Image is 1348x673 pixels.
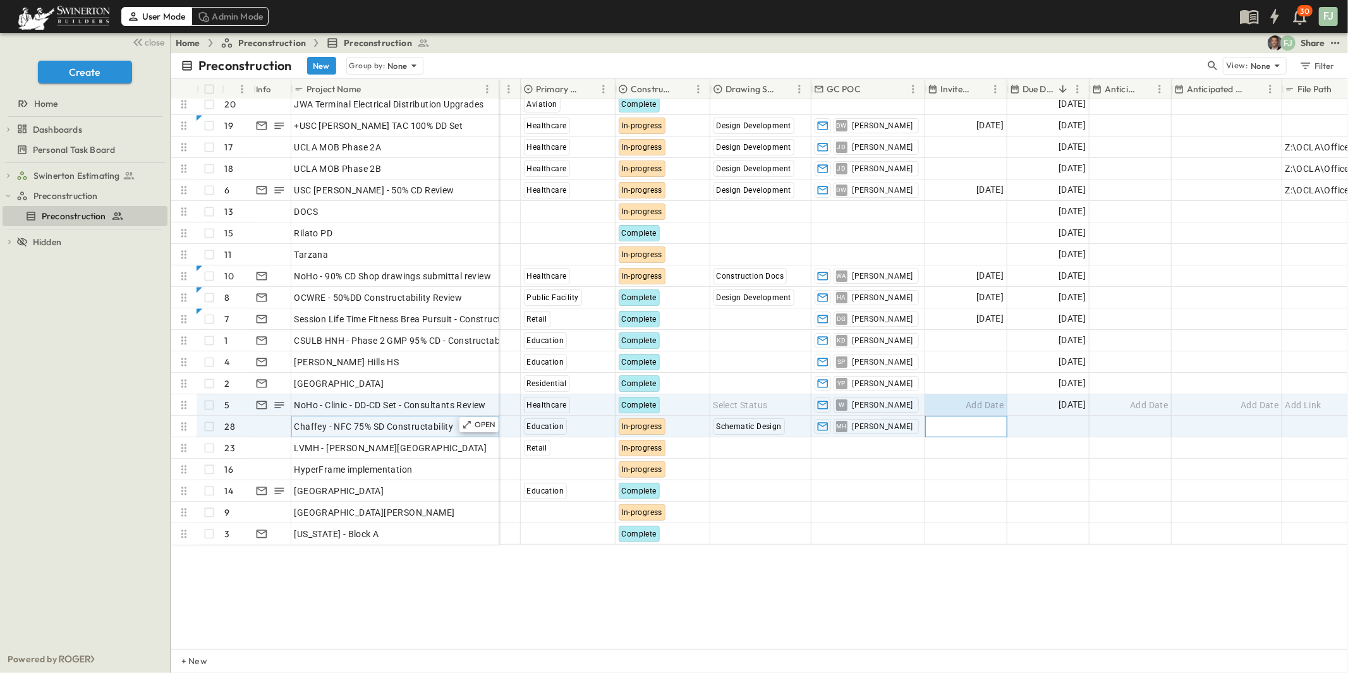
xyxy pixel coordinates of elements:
button: Menu [234,82,250,97]
span: Complete [622,293,657,302]
button: Create [38,61,132,83]
span: YP [837,383,846,384]
span: [DATE] [976,118,1004,133]
p: GC POC [827,83,861,95]
a: Preconstruction [221,37,307,49]
button: Sort [974,82,988,96]
button: Menu [1152,82,1167,97]
span: [PERSON_NAME] [853,142,913,152]
span: JWA Terminal Electrical Distribution Upgrades [294,98,484,111]
span: [DATE] [1059,290,1086,305]
span: Schematic Design [717,422,782,431]
button: New [307,57,336,75]
span: Healthcare [527,401,567,409]
span: Complete [622,229,657,238]
button: Sort [1056,82,1070,96]
span: [DATE] [1059,312,1086,326]
div: Filter [1299,59,1335,73]
p: 7 [225,313,229,325]
p: 10 [225,270,234,282]
span: In-progress [622,272,662,281]
span: [DATE] [1059,118,1086,133]
span: Design Development [717,293,791,302]
button: Sort [863,82,877,96]
span: [PERSON_NAME] [853,357,913,367]
span: [PERSON_NAME] [853,164,913,174]
span: Complete [622,487,657,495]
span: Add Date [1130,399,1168,411]
span: [DATE] [976,312,1004,326]
span: Complete [622,401,657,409]
a: Swinerton Estimating [16,167,165,185]
span: [PERSON_NAME] [853,314,913,324]
span: NoHo - Clinic - DD-CD Set - Consultants Review [294,399,486,411]
button: Filter [1294,57,1338,75]
span: Education [527,422,564,431]
span: [DATE] [1059,97,1086,111]
span: Residential [527,379,567,388]
span: [DATE] [1059,161,1086,176]
span: Hidden [33,236,61,248]
p: 13 [225,205,233,218]
span: [DATE] [1059,333,1086,348]
p: 28 [225,420,235,433]
img: 6c363589ada0b36f064d841b69d3a419a338230e66bb0a533688fa5cc3e9e735.png [15,3,112,30]
span: In-progress [622,444,662,452]
span: [PERSON_NAME] Hills HS [294,356,399,368]
button: FJ [1318,6,1339,27]
p: 4 [225,356,230,368]
p: 23 [225,442,235,454]
div: # [222,79,253,99]
span: Healthcare [527,186,567,195]
span: [PERSON_NAME] [853,185,913,195]
span: Retail [527,315,547,324]
span: [DATE] [976,290,1004,305]
div: Info [253,79,291,99]
span: [DATE] [1059,376,1086,391]
span: KD [837,340,846,341]
span: Complete [622,336,657,345]
p: 18 [225,162,233,175]
span: [GEOGRAPHIC_DATA][PERSON_NAME] [294,506,455,519]
span: In-progress [622,508,662,517]
span: Design Development [717,186,791,195]
span: Healthcare [527,272,567,281]
span: Education [527,358,564,367]
button: Sort [677,82,691,96]
span: Tarzana [294,248,329,261]
a: Preconstruction [16,187,165,205]
p: Project Name [307,83,361,95]
p: 14 [225,485,233,497]
span: Design Development [717,121,791,130]
span: [US_STATE] - Block A [294,528,379,540]
span: HA [837,297,846,298]
a: Home [3,95,165,112]
span: [PERSON_NAME] [853,293,913,303]
p: None [387,59,408,72]
span: In-progress [622,143,662,152]
span: [DATE] [1059,183,1086,197]
span: Preconstruction [238,37,307,49]
p: Due Date [1023,83,1054,95]
span: In-progress [622,207,662,216]
span: Preconstruction [33,190,98,202]
button: Menu [906,82,921,97]
span: Add Date [966,399,1004,411]
p: 11 [225,248,231,261]
p: 8 [225,291,230,304]
span: Add Date [1241,399,1278,411]
span: Preconstruction [344,37,412,49]
p: 19 [225,119,233,132]
span: [PERSON_NAME] [853,400,913,410]
span: Complete [622,315,657,324]
div: Preconstructiontest [3,186,167,206]
button: Menu [1070,82,1085,97]
p: 6 [225,184,230,197]
span: In-progress [622,250,662,259]
span: UCLA MOB Phase 2B [294,162,382,175]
